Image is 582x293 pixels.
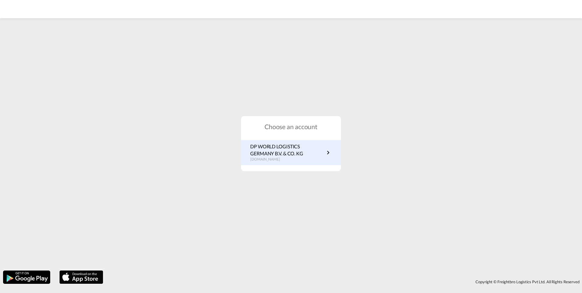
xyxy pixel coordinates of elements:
[2,270,51,284] img: google.png
[324,149,332,156] md-icon: icon-chevron-right
[106,277,582,287] div: Copyright © Freightbro Logistics Pvt Ltd. All Rights Reserved
[241,122,341,131] h1: Choose an account
[250,157,324,162] p: [DOMAIN_NAME]
[250,143,332,162] a: DP WORLD LOGISTICS GERMANY B.V. & CO. KG[DOMAIN_NAME]
[59,270,104,284] img: apple.png
[250,143,324,157] p: DP WORLD LOGISTICS GERMANY B.V. & CO. KG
